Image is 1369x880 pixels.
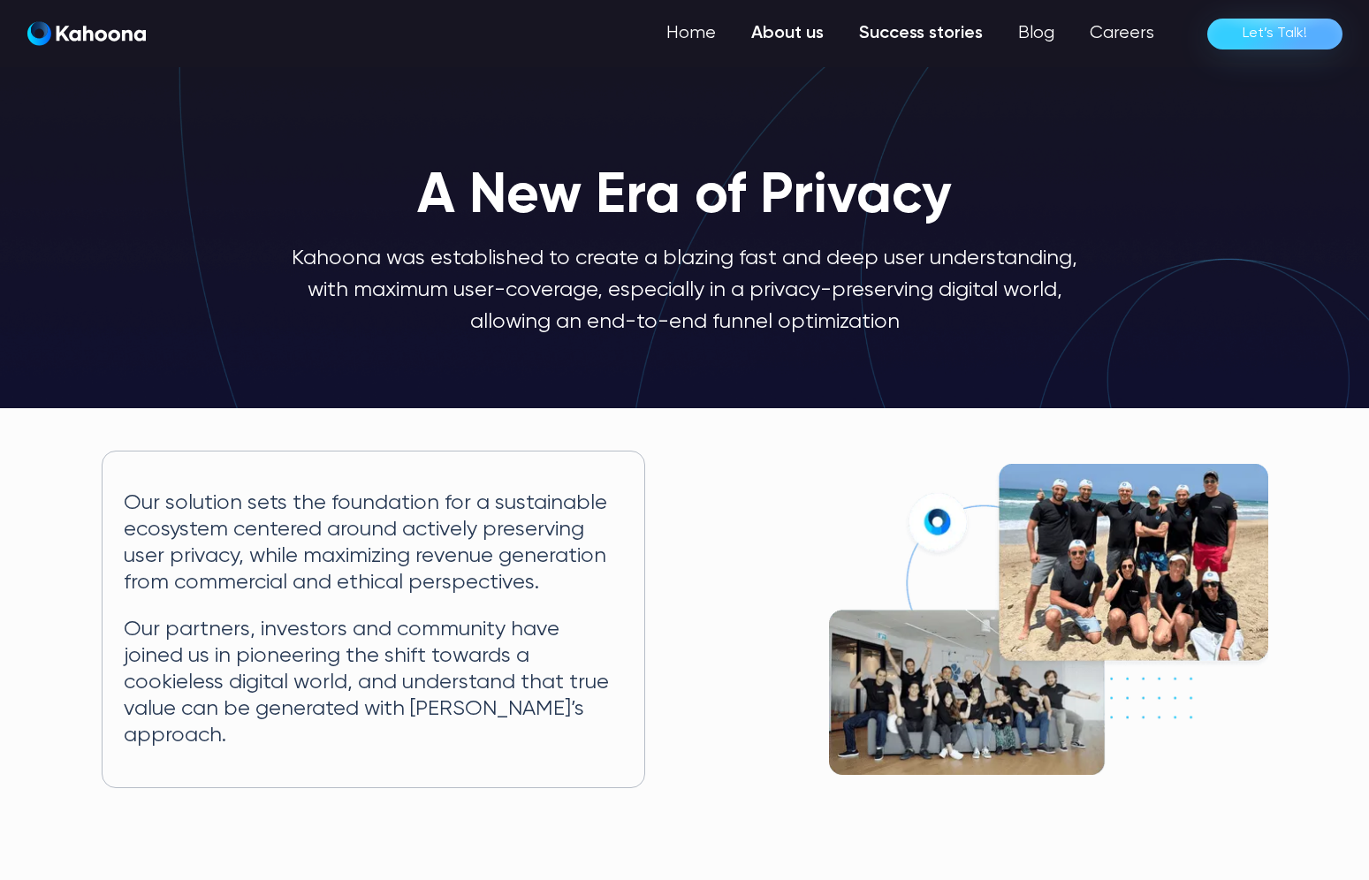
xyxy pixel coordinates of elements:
[734,16,841,51] a: About us
[841,16,1000,51] a: Success stories
[124,490,623,596] p: Our solution sets the foundation for a sustainable ecosystem centered around actively preserving ...
[27,21,146,46] img: Kahoona logo white
[289,242,1081,338] p: Kahoona was established to create a blazing fast and deep user understanding, with maximum user-c...
[1243,19,1307,48] div: Let’s Talk!
[1207,19,1342,49] a: Let’s Talk!
[124,617,623,748] p: Our partners, investors and community have joined us in pioneering the shift towards a cookieless...
[1000,16,1072,51] a: Blog
[27,21,146,47] a: home
[1072,16,1172,51] a: Careers
[649,16,734,51] a: Home
[417,166,952,228] h1: A New Era of Privacy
